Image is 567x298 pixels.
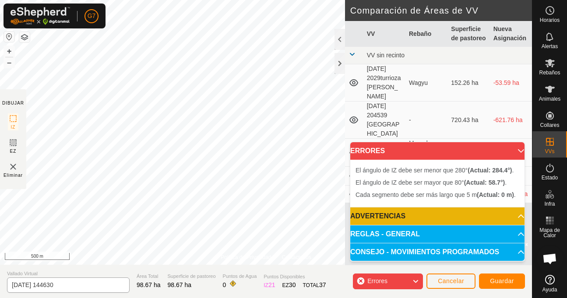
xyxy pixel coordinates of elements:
[545,149,554,154] span: VVs
[137,273,161,280] span: Área Total
[350,147,385,154] span: ERRORES
[539,70,560,75] span: Rebaños
[7,270,130,277] span: Vallado Virtual
[464,179,505,186] b: (Actual: 58.7°)
[303,280,326,290] div: TOTAL
[409,78,444,88] div: Wagyu
[289,281,296,288] span: 30
[350,231,420,238] span: REGLAS - GENERAL
[137,281,161,288] span: 98.67 ha
[479,273,525,289] button: Guardar
[4,46,14,56] button: +
[223,273,257,280] span: Puntos de Agua
[490,102,532,139] td: -621.76 ha
[409,116,444,125] div: -
[535,228,565,238] span: Mapa de Calor
[540,18,560,23] span: Horarios
[468,167,512,174] b: (Actual: 284.4°)
[350,160,525,207] p-accordion-content: ERRORES
[477,191,514,198] b: (Actual: 0 m)
[4,172,23,179] span: Eliminar
[350,225,525,243] p-accordion-header: REGLAS - GENERAL
[168,281,192,288] span: 98.67 ha
[363,21,405,47] th: VV
[11,124,16,130] span: IZ
[447,64,490,102] td: 152.26 ha
[542,175,558,180] span: Estado
[490,21,532,47] th: Nueva Asignación
[8,161,18,172] img: VV
[223,281,226,288] span: 0
[356,191,516,198] span: Cada segmento debe ser más largo que 5 m .
[542,44,558,49] span: Alertas
[282,253,311,261] a: Contáctenos
[540,123,559,128] span: Collares
[367,52,405,59] span: VV sin recinto
[537,245,563,272] div: Chat abierto
[438,277,464,284] span: Cancelar
[363,64,405,102] td: [DATE] 2029turrioza [PERSON_NAME]
[264,280,275,290] div: IZ
[268,281,275,288] span: 21
[11,7,70,25] img: Logo Gallagher
[350,249,499,256] span: CONSEJO - MOVIMIENTOS PROGRAMADOS
[88,11,96,21] span: G7
[2,100,24,106] div: DIBUJAR
[409,139,444,166] div: Manada [GEOGRAPHIC_DATA]
[532,271,567,296] a: Ayuda
[363,102,405,139] td: [DATE] 204539 [GEOGRAPHIC_DATA]
[282,280,296,290] div: EZ
[221,253,271,261] a: Política de Privacidad
[350,213,405,220] span: ADVERTENCIAS
[264,273,326,280] span: Puntos Disponibles
[490,64,532,102] td: -53.59 ha
[168,273,216,280] span: Superficie de pastoreo
[350,142,525,160] p-accordion-header: ERRORES
[539,96,560,102] span: Animales
[4,57,14,68] button: –
[542,287,557,292] span: Ayuda
[544,201,555,207] span: Infra
[426,273,475,289] button: Cancelar
[363,139,405,167] td: [DATE] 111539
[350,243,525,261] p-accordion-header: CONSEJO - MOVIMIENTOS PROGRAMADOS
[19,32,30,42] button: Capas del Mapa
[356,167,514,174] span: El ángulo de IZ debe ser menor que 280° .
[490,139,532,167] td: -66.28 ha
[350,5,532,16] h2: Comparación de Áreas de VV
[319,281,326,288] span: 37
[4,32,14,42] button: Restablecer Mapa
[490,277,514,284] span: Guardar
[350,207,525,225] p-accordion-header: ADVERTENCIAS
[367,277,387,284] span: Errores
[356,179,507,186] span: El ángulo de IZ debe ser mayor que 80° .
[447,21,490,47] th: Superficie de pastoreo
[447,139,490,167] td: 164.95 ha
[10,148,17,154] span: EZ
[405,21,447,47] th: Rebaño
[447,102,490,139] td: 720.43 ha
